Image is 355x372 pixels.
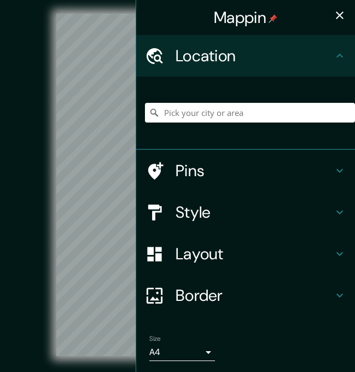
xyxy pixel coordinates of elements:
input: Pick your city or area [145,103,355,123]
h4: Style [176,202,333,222]
div: Layout [136,233,355,275]
img: pin-icon.png [269,14,277,23]
div: A4 [149,344,215,361]
div: Pins [136,150,355,191]
label: Size [149,334,161,344]
div: Border [136,275,355,316]
h4: Location [176,46,333,66]
canvas: Map [56,14,299,356]
h4: Border [176,286,333,305]
h4: Mappin [214,8,277,27]
iframe: Help widget launcher [258,329,343,360]
div: Location [136,35,355,77]
h4: Layout [176,244,333,264]
div: Style [136,191,355,233]
h4: Pins [176,161,333,181]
